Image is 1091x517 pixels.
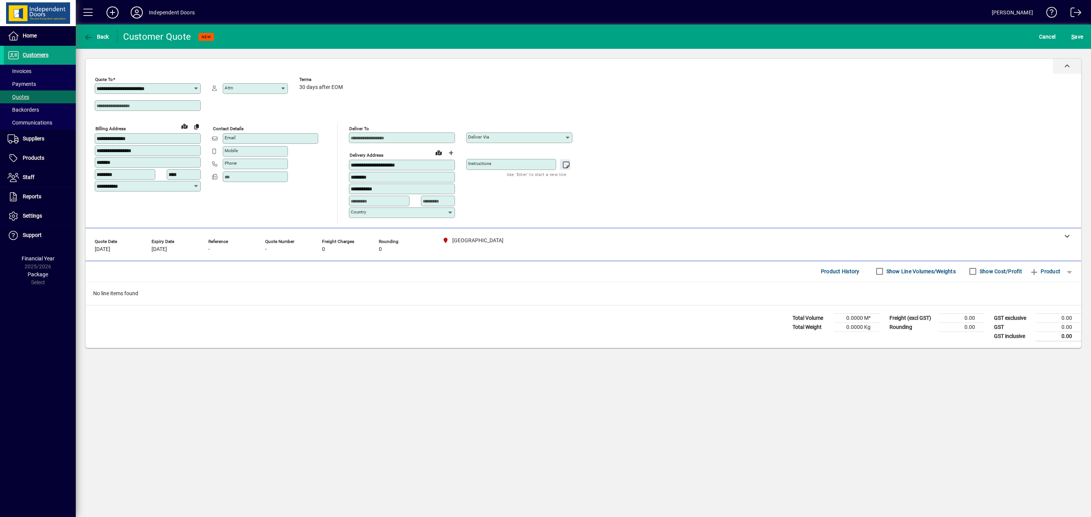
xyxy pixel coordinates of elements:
[22,255,55,262] span: Financial Year
[1037,30,1058,44] button: Cancel
[208,246,210,252] span: -
[992,6,1033,19] div: [PERSON_NAME]
[23,193,41,199] span: Reports
[8,68,31,74] span: Invoices
[4,226,76,245] a: Support
[4,65,76,78] a: Invoices
[1069,30,1085,44] button: Save
[23,232,42,238] span: Support
[4,26,76,45] a: Home
[939,322,984,332] td: 0.00
[1030,265,1060,277] span: Product
[202,34,211,39] span: NEW
[4,129,76,148] a: Suppliers
[4,78,76,90] a: Payments
[1026,265,1064,278] button: Product
[4,168,76,187] a: Staff
[82,30,111,44] button: Back
[322,246,325,252] span: 0
[886,313,939,322] td: Freight (excl GST)
[86,282,1081,305] div: No line items found
[76,30,117,44] app-page-header-button: Back
[178,120,191,132] a: View on map
[4,149,76,168] a: Products
[1071,34,1074,40] span: S
[4,116,76,129] a: Communications
[818,265,863,278] button: Product History
[23,155,44,161] span: Products
[990,332,1036,341] td: GST inclusive
[84,34,109,40] span: Back
[379,246,382,252] span: 0
[299,77,345,82] span: Terms
[507,170,566,179] mat-hint: Use 'Enter' to start a new line
[1036,322,1081,332] td: 0.00
[299,84,343,90] span: 30 days after EOM
[789,322,834,332] td: Total Weight
[8,107,39,113] span: Backorders
[1065,2,1082,26] a: Logout
[990,313,1036,322] td: GST exclusive
[1041,2,1057,26] a: Knowledge Base
[100,6,125,19] button: Add
[125,6,149,19] button: Profile
[834,313,880,322] td: 0.0000 M³
[225,135,236,140] mat-label: Email
[95,77,113,82] mat-label: Quote To
[28,271,48,277] span: Package
[152,246,167,252] span: [DATE]
[349,126,369,131] mat-label: Deliver To
[4,187,76,206] a: Reports
[886,322,939,332] td: Rounding
[95,246,110,252] span: [DATE]
[149,6,195,19] div: Independent Doors
[4,90,76,103] a: Quotes
[123,31,191,43] div: Customer Quote
[191,120,203,132] button: Copy to Delivery address
[23,135,44,142] span: Suppliers
[4,103,76,116] a: Backorders
[8,94,29,100] span: Quotes
[433,146,445,159] a: View on map
[225,148,238,153] mat-label: Mobile
[1071,31,1083,43] span: ave
[225,85,233,90] mat-label: Attn
[23,33,37,39] span: Home
[4,207,76,226] a: Settings
[225,160,237,166] mat-label: Phone
[265,246,267,252] span: -
[445,147,457,159] button: Choose address
[468,161,491,166] mat-label: Instructions
[990,322,1036,332] td: GST
[1039,31,1056,43] span: Cancel
[789,313,834,322] td: Total Volume
[885,268,956,275] label: Show Line Volumes/Weights
[939,313,984,322] td: 0.00
[1036,313,1081,322] td: 0.00
[8,81,36,87] span: Payments
[8,120,52,126] span: Communications
[23,52,48,58] span: Customers
[821,265,860,277] span: Product History
[468,134,489,140] mat-label: Deliver via
[351,209,366,215] mat-label: Country
[978,268,1022,275] label: Show Cost/Profit
[23,213,42,219] span: Settings
[1036,332,1081,341] td: 0.00
[23,174,34,180] span: Staff
[834,322,880,332] td: 0.0000 Kg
